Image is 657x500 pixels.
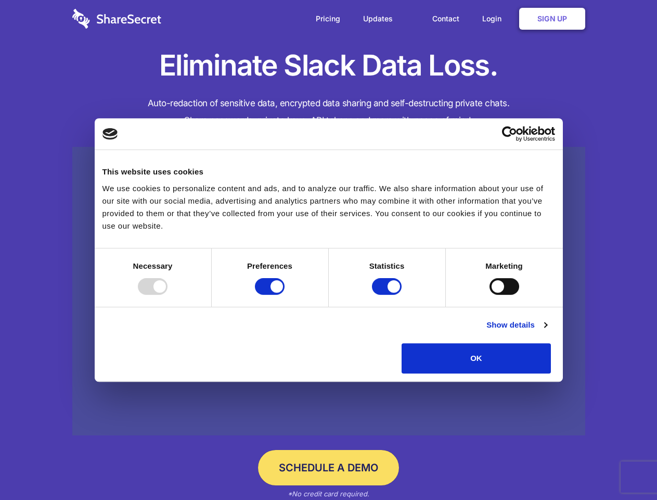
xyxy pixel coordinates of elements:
button: OK [402,343,551,373]
a: Contact [422,3,470,35]
div: We use cookies to personalize content and ads, and to analyze our traffic. We also share informat... [102,182,555,232]
strong: Preferences [247,261,292,270]
img: logo-wordmark-white-trans-d4663122ce5f474addd5e946df7df03e33cb6a1c49d2221995e7729f52c070b2.svg [72,9,161,29]
a: Usercentrics Cookiebot - opens in a new window [464,126,555,142]
a: Pricing [305,3,351,35]
a: Login [472,3,517,35]
strong: Necessary [133,261,173,270]
a: Schedule a Demo [258,450,399,485]
em: *No credit card required. [288,490,369,498]
a: Sign Up [519,8,585,30]
h4: Auto-redaction of sensitive data, encrypted data sharing and self-destructing private chats. Shar... [72,95,585,129]
div: This website uses cookies [102,166,555,178]
strong: Statistics [369,261,405,270]
a: Wistia video thumbnail [72,147,585,436]
a: Show details [486,319,547,331]
h1: Eliminate Slack Data Loss. [72,47,585,84]
img: logo [102,128,118,140]
strong: Marketing [485,261,523,270]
